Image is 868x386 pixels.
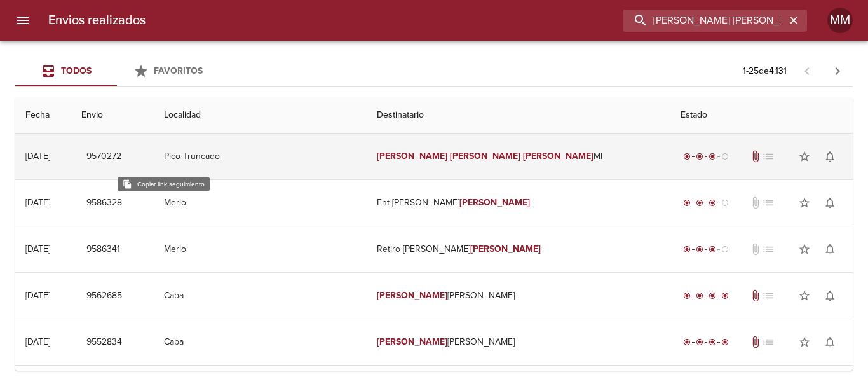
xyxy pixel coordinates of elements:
td: Merlo [154,180,367,226]
span: star_border [798,289,811,302]
span: notifications_none [824,150,836,163]
span: notifications_none [824,243,836,256]
button: 9586328 [81,191,127,215]
span: No tiene documentos adjuntos [749,243,762,256]
span: star_border [798,336,811,348]
span: radio_button_checked [709,153,716,160]
td: [PERSON_NAME] [367,319,670,365]
div: [DATE] [25,151,50,162]
td: [PERSON_NAME] [367,273,670,319]
span: radio_button_unchecked [721,153,729,160]
span: radio_button_checked [709,199,716,207]
span: 9570272 [86,149,121,165]
th: Estado [670,97,853,134]
button: Activar notificaciones [817,283,843,308]
span: 9562685 [86,288,122,304]
span: No tiene pedido asociado [762,336,775,348]
span: radio_button_checked [721,338,729,346]
span: radio_button_checked [696,338,703,346]
span: radio_button_checked [683,245,691,253]
div: [DATE] [25,290,50,301]
button: Activar notificaciones [817,144,843,169]
span: radio_button_checked [683,292,691,300]
span: Tiene documentos adjuntos [749,150,762,163]
span: No tiene documentos adjuntos [749,196,762,209]
button: Activar notificaciones [817,190,843,216]
button: 9570272 [81,145,126,169]
span: 9552834 [86,334,122,350]
span: No tiene pedido asociado [762,150,775,163]
span: 9586341 [86,242,120,258]
span: star_border [798,243,811,256]
p: 1 - 25 de 4.131 [743,65,787,78]
button: 9562685 [81,284,127,308]
em: [PERSON_NAME] [377,290,447,301]
td: Pico Truncado [154,134,367,179]
div: En viaje [681,243,731,256]
button: menu [8,5,38,36]
button: Agregar a favoritos [792,144,817,169]
span: radio_button_unchecked [721,199,729,207]
td: Caba [154,273,367,319]
th: Localidad [154,97,367,134]
input: buscar [623,10,785,32]
span: star_border [798,196,811,209]
span: radio_button_checked [683,338,691,346]
th: Fecha [15,97,71,134]
span: Favoritos [154,65,203,76]
td: Retiro [PERSON_NAME] [367,226,670,272]
span: radio_button_unchecked [721,245,729,253]
button: 9552834 [81,331,127,354]
span: notifications_none [824,336,836,348]
span: radio_button_checked [721,292,729,300]
span: notifications_none [824,196,836,209]
span: Tiene documentos adjuntos [749,336,762,348]
button: Activar notificaciones [817,329,843,355]
button: Agregar a favoritos [792,329,817,355]
span: No tiene pedido asociado [762,289,775,302]
div: Tabs Envios [15,56,219,86]
h6: Envios realizados [48,10,146,31]
span: radio_button_checked [683,153,691,160]
span: No tiene pedido asociado [762,243,775,256]
span: radio_button_checked [709,338,716,346]
span: notifications_none [824,289,836,302]
span: No tiene pedido asociado [762,196,775,209]
em: [PERSON_NAME] [450,151,520,162]
button: Activar notificaciones [817,237,843,262]
div: [DATE] [25,197,50,208]
span: Tiene documentos adjuntos [749,289,762,302]
div: [DATE] [25,336,50,347]
div: [DATE] [25,244,50,254]
em: [PERSON_NAME] [459,197,530,208]
button: Agregar a favoritos [792,190,817,216]
div: En viaje [681,150,731,163]
span: Todos [61,65,92,76]
button: Agregar a favoritos [792,283,817,308]
td: Ml [367,134,670,179]
span: radio_button_checked [709,245,716,253]
em: [PERSON_NAME] [470,244,541,254]
td: Merlo [154,226,367,272]
span: star_border [798,150,811,163]
span: radio_button_checked [696,153,703,160]
em: [PERSON_NAME] [377,336,447,347]
button: 9586341 [81,238,125,261]
div: MM [827,8,853,33]
th: Envio [71,97,154,134]
span: 9586328 [86,195,122,211]
em: [PERSON_NAME] [523,151,593,162]
div: Entregado [681,336,731,348]
div: En viaje [681,196,731,209]
th: Destinatario [367,97,670,134]
td: Caba [154,319,367,365]
em: [PERSON_NAME] [377,151,447,162]
span: radio_button_checked [696,199,703,207]
span: radio_button_checked [683,199,691,207]
span: radio_button_checked [696,245,703,253]
div: Abrir información de usuario [827,8,853,33]
span: radio_button_checked [709,292,716,300]
td: Ent [PERSON_NAME] [367,180,670,226]
button: Agregar a favoritos [792,237,817,262]
span: radio_button_checked [696,292,703,300]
